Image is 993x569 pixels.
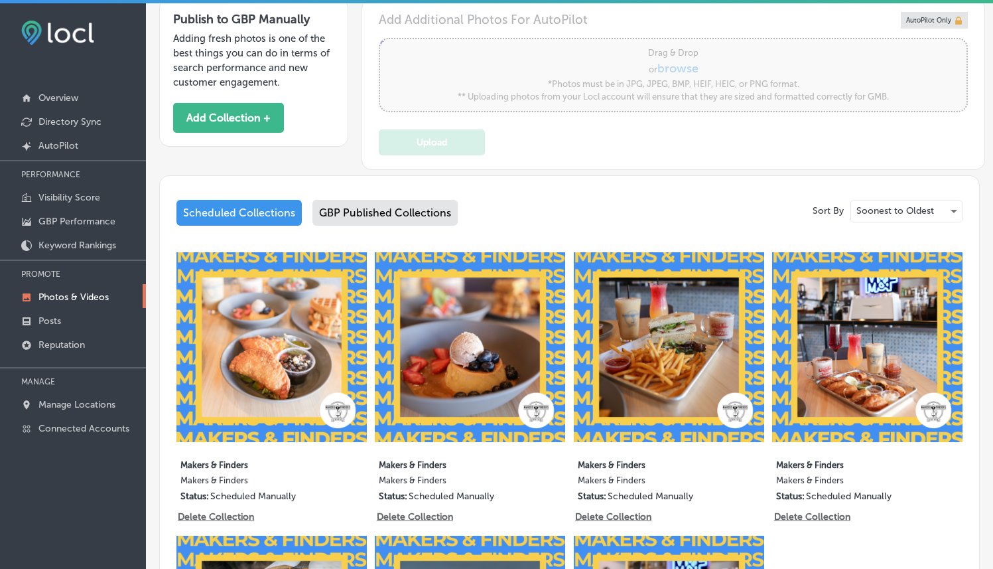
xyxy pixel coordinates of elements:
[38,240,116,251] p: Keyword Rankings
[180,475,330,491] label: Makers & Finders
[178,511,253,523] p: Delete Collection
[856,204,934,217] p: Soonest to Oldest
[379,475,528,491] label: Makers & Finders
[578,452,727,475] label: Makers & Finders
[608,491,693,502] p: Scheduled Manually
[409,491,494,502] p: Scheduled Manually
[575,511,650,523] p: Delete Collection
[38,140,78,151] p: AutoPilot
[173,12,334,27] h3: Publish to GBP Manually
[851,201,962,222] div: Soonest to Oldest
[375,252,565,443] img: Collection thumbnail
[180,491,209,502] p: Status:
[813,205,844,216] p: Sort By
[176,200,302,226] div: Scheduled Collections
[377,511,452,523] p: Delete Collection
[38,423,129,434] p: Connected Accounts
[38,399,115,410] p: Manage Locations
[578,475,727,491] label: Makers & Finders
[379,452,528,475] label: Makers & Finders
[312,200,458,226] div: GBP Published Collections
[776,491,805,502] p: Status:
[38,339,85,351] p: Reputation
[176,252,367,443] img: Collection thumbnail
[38,92,78,104] p: Overview
[574,252,764,443] img: Collection thumbnail
[776,452,925,475] label: Makers & Finders
[173,31,334,90] p: Adding fresh photos is one of the best things you can do in terms of search performance and new c...
[578,491,606,502] p: Status:
[38,315,61,327] p: Posts
[38,192,100,203] p: Visibility Score
[38,216,115,227] p: GBP Performance
[38,116,101,127] p: Directory Sync
[776,475,925,491] label: Makers & Finders
[379,491,407,502] p: Status:
[774,511,849,523] p: Delete Collection
[806,491,892,502] p: Scheduled Manually
[173,103,284,133] button: Add Collection +
[38,291,109,303] p: Photos & Videos
[772,252,962,443] img: Collection thumbnail
[21,21,94,45] img: fda3e92497d09a02dc62c9cd864e3231.png
[180,452,330,475] label: Makers & Finders
[210,491,296,502] p: Scheduled Manually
